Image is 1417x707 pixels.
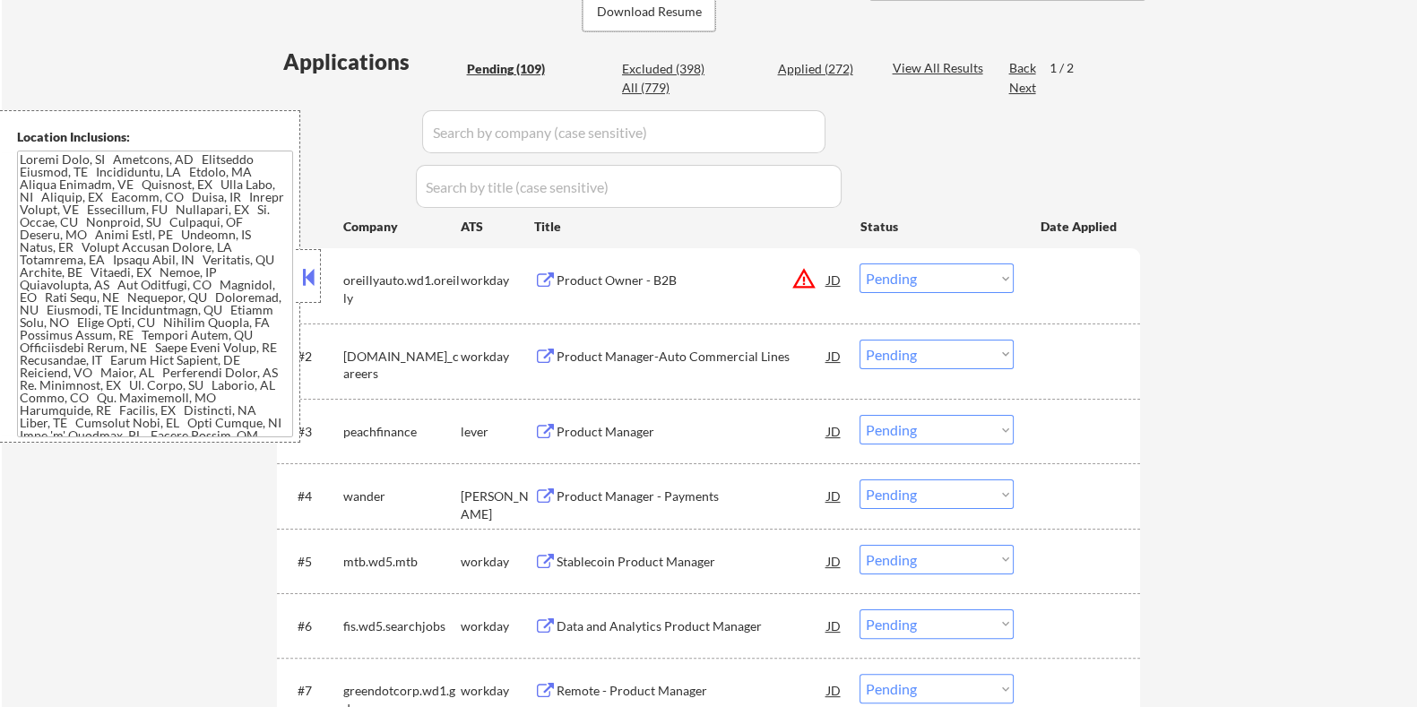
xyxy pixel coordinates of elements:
div: fis.wd5.searchjobs [342,617,460,635]
div: Back [1008,59,1037,77]
div: Data and Analytics Product Manager [556,617,826,635]
div: [PERSON_NAME] [460,487,533,522]
div: Title [533,218,842,236]
div: JD [825,674,842,706]
div: All (779) [622,79,712,97]
div: JD [825,609,842,642]
div: Stablecoin Product Manager [556,553,826,571]
div: Product Manager [556,423,826,441]
div: ATS [460,218,533,236]
div: Product Owner - B2B [556,272,826,289]
div: JD [825,415,842,447]
div: Next [1008,79,1037,97]
div: JD [825,340,842,372]
div: workday [460,272,533,289]
div: mtb.wd5.mtb [342,553,460,571]
div: JD [825,545,842,577]
div: Applied (272) [777,60,867,78]
div: Applications [282,51,460,73]
div: wander [342,487,460,505]
div: #4 [297,487,328,505]
div: workday [460,348,533,366]
div: workday [460,553,533,571]
div: Date Applied [1040,218,1119,236]
div: Remote - Product Manager [556,682,826,700]
div: View All Results [892,59,988,77]
div: Location Inclusions: [17,128,293,146]
div: Company [342,218,460,236]
div: Product Manager-Auto Commercial Lines [556,348,826,366]
div: #5 [297,553,328,571]
input: Search by company (case sensitive) [422,110,825,153]
input: Search by title (case sensitive) [416,165,842,208]
div: [DOMAIN_NAME]_careers [342,348,460,383]
div: peachfinance [342,423,460,441]
div: lever [460,423,533,441]
div: Status [860,210,1014,242]
div: JD [825,479,842,512]
div: oreillyauto.wd1.oreilly [342,272,460,306]
button: warning_amber [791,266,816,291]
div: Pending (109) [466,60,556,78]
div: Product Manager - Payments [556,487,826,505]
div: #6 [297,617,328,635]
div: workday [460,682,533,700]
div: JD [825,263,842,296]
div: 1 / 2 [1049,59,1090,77]
div: workday [460,617,533,635]
div: Excluded (398) [622,60,712,78]
div: #7 [297,682,328,700]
